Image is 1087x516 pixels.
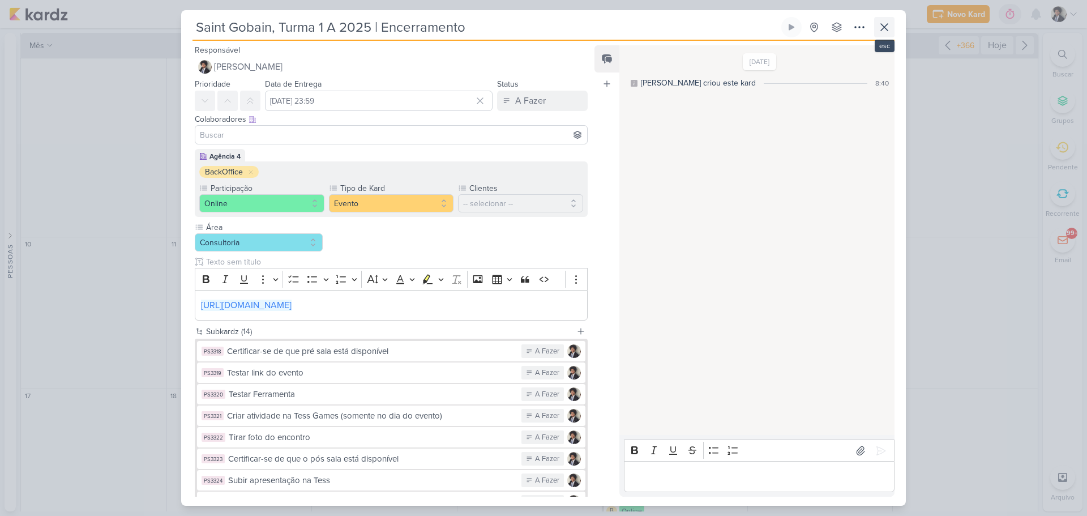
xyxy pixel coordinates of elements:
div: PS3319 [202,368,224,377]
div: A Fazer [535,432,559,443]
button: PS3320 Testar Ferramenta A Fazer [197,384,585,404]
button: Evento [329,194,454,212]
div: PS3321 [202,411,224,420]
div: A Fazer [535,475,559,487]
img: Pedro Luahn Simões [567,474,581,487]
input: Select a date [265,91,493,111]
div: PS3320 [202,390,225,399]
div: Subir apresentação na Tess [228,474,516,487]
img: Pedro Luahn Simões [567,366,581,379]
a: [URL][DOMAIN_NAME] [201,300,292,311]
img: Pedro Luahn Simões [567,409,581,423]
div: [PERSON_NAME] criou este kard [641,77,756,89]
button: PS3321 Criar atividade na Tess Games (somente no dia do evento) A Fazer [197,406,585,426]
div: Editor toolbar [195,268,588,290]
button: PS3323 Certificar-se de que o pós sala está disponível A Fazer [197,449,585,469]
button: PS3322 Tirar foto do encontro A Fazer [197,427,585,447]
button: Online [199,194,324,212]
button: Consultoria [195,233,323,251]
button: -- selecionar -- [458,194,583,212]
div: 8:40 [875,78,889,88]
div: A Fazer [535,346,559,357]
div: Colaboradores [195,113,588,125]
button: A Fazer [497,91,588,111]
div: Certificar-se de que o pós sala está disponível [228,453,516,466]
img: Pedro Luahn Simões [567,452,581,466]
button: [PERSON_NAME] [195,57,588,77]
div: Criar atividade na Tess Games (somente no dia do evento) [227,410,516,423]
div: Editor editing area: main [195,290,588,321]
div: A Fazer [535,497,559,508]
input: Texto sem título [204,256,588,268]
label: Tipo de Kard [339,182,454,194]
img: Pedro Luahn Simões [567,495,581,509]
label: Status [497,79,519,89]
div: Testar Ferramenta [229,388,516,401]
input: Buscar [198,128,585,142]
div: Tirar foto do encontro [229,431,516,444]
label: Participação [209,182,324,194]
label: Prioridade [195,79,230,89]
label: Responsável [195,45,240,55]
button: PS3324 Subir apresentação na Tess A Fazer [197,470,585,491]
div: PS3322 [202,433,225,442]
label: Área [205,221,323,233]
div: Subkardz (14) [206,326,572,338]
div: A Fazer [535,411,559,422]
img: Pedro Luahn Simões [198,60,212,74]
div: esc [875,40,895,52]
label: Clientes [468,182,583,194]
div: Subir Gravação na Tess [229,496,516,509]
button: PS3319 Testar link do evento A Fazer [197,363,585,383]
div: A Fazer [535,368,559,379]
img: Pedro Luahn Simões [567,430,581,444]
div: A Fazer [515,94,546,108]
label: Data de Entrega [265,79,322,89]
div: PS3318 [202,347,224,356]
img: Pedro Luahn Simões [567,387,581,401]
div: PS3323 [202,454,225,463]
button: PS3318 Certificar-se de que pré sala está disponível A Fazer [197,341,585,361]
div: Editor editing area: main [624,461,895,492]
div: BackOffice [205,166,243,178]
div: Certificar-se de que pré sala está disponível [227,345,516,358]
div: A Fazer [535,454,559,465]
div: Editor toolbar [624,440,895,462]
div: Testar link do evento [227,366,516,379]
input: Kard Sem Título [192,17,779,37]
button: Subir Gravação na Tess A Fazer [197,492,585,512]
div: Ligar relógio [787,23,796,32]
div: A Fazer [535,389,559,400]
div: Agência 4 [209,151,241,161]
img: Pedro Luahn Simões [567,344,581,358]
div: PS3324 [202,476,225,485]
span: [PERSON_NAME] [214,60,283,74]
